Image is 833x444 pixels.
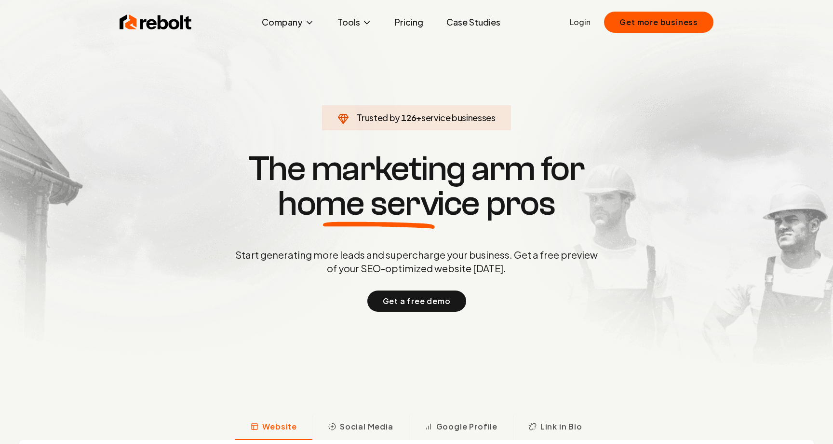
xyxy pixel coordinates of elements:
[235,415,312,440] button: Website
[357,112,400,123] span: Trusted by
[233,248,600,275] p: Start generating more leads and supercharge your business. Get a free preview of your SEO-optimiz...
[254,13,322,32] button: Company
[185,152,648,221] h1: The marketing arm for pros
[330,13,379,32] button: Tools
[513,415,598,440] button: Link in Bio
[262,421,297,432] span: Website
[604,12,713,33] button: Get more business
[367,291,466,312] button: Get a free demo
[439,13,508,32] a: Case Studies
[278,186,480,221] span: home service
[540,421,582,432] span: Link in Bio
[340,421,393,432] span: Social Media
[312,415,409,440] button: Social Media
[120,13,192,32] img: Rebolt Logo
[409,415,513,440] button: Google Profile
[421,112,496,123] span: service businesses
[416,112,421,123] span: +
[436,421,497,432] span: Google Profile
[387,13,431,32] a: Pricing
[570,16,591,28] a: Login
[401,111,416,125] span: 126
